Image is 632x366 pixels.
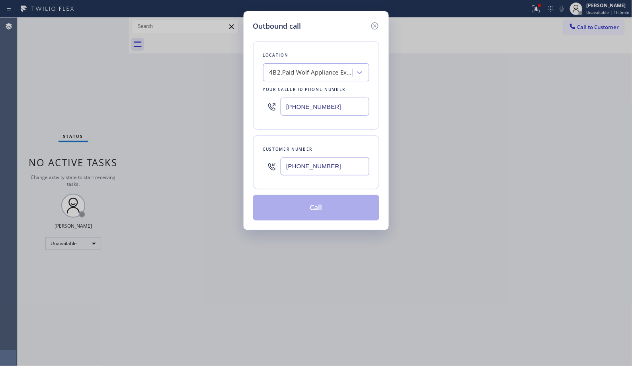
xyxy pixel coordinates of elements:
div: Location [263,51,369,59]
h5: Outbound call [253,21,301,31]
input: (123) 456-7890 [281,98,369,116]
div: Your caller id phone number [263,85,369,94]
div: 4B2.Paid Wolf Appliance Expert [269,68,353,77]
div: Customer number [263,145,369,153]
input: (123) 456-7890 [281,157,369,175]
button: Call [253,195,379,220]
